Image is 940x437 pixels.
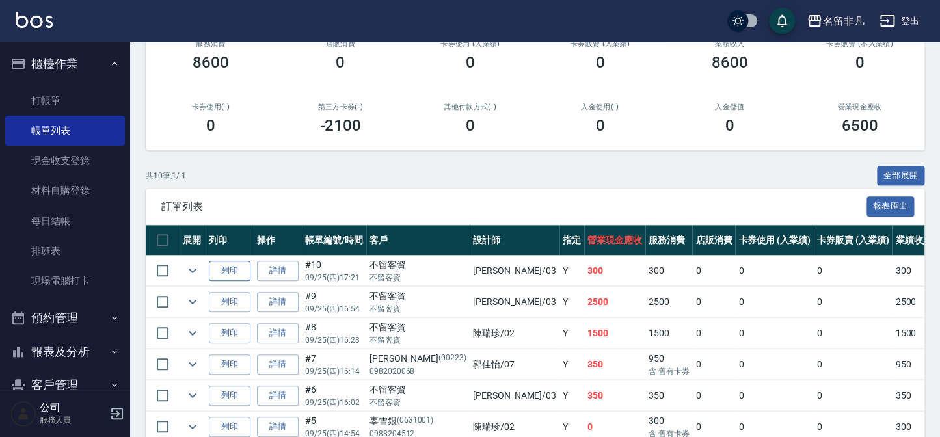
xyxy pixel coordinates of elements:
[584,318,645,349] td: 1500
[735,225,814,256] th: 卡券使用 (入業績)
[470,318,559,349] td: 陳瑞珍 /02
[206,225,254,256] th: 列印
[811,103,909,111] h2: 營業現金應收
[559,225,584,256] th: 指定
[692,287,735,317] td: 0
[814,287,893,317] td: 0
[645,225,693,256] th: 服務消費
[692,318,735,349] td: 0
[209,386,250,406] button: 列印
[892,287,935,317] td: 2500
[40,401,106,414] h5: 公司
[209,323,250,343] button: 列印
[10,401,36,427] img: Person
[183,261,202,280] button: expand row
[305,334,363,346] p: 09/25 (四) 16:23
[421,103,520,111] h2: 其他付款方式(-)
[822,13,864,29] div: 名留非凡
[769,8,795,34] button: save
[5,146,125,176] a: 現金收支登錄
[161,103,260,111] h2: 卡券使用(-)
[257,417,299,437] a: 詳情
[257,292,299,312] a: 詳情
[5,206,125,236] a: 每日結帳
[692,256,735,286] td: 0
[369,334,466,346] p: 不留客資
[369,414,466,428] div: 辜雪銀
[183,417,202,436] button: expand row
[892,256,935,286] td: 300
[680,40,779,48] h2: 業績收入
[302,349,366,380] td: #7
[5,236,125,266] a: 排班表
[645,256,693,286] td: 300
[183,292,202,311] button: expand row
[5,176,125,205] a: 材料自購登錄
[892,380,935,411] td: 350
[302,225,366,256] th: 帳單編號/時間
[291,103,390,111] h2: 第三方卡券(-)
[645,287,693,317] td: 2500
[254,225,302,256] th: 操作
[735,349,814,380] td: 0
[209,261,250,281] button: 列印
[209,354,250,375] button: 列印
[470,225,559,256] th: 設計師
[5,47,125,81] button: 櫃檯作業
[470,256,559,286] td: [PERSON_NAME] /03
[302,318,366,349] td: #8
[470,380,559,411] td: [PERSON_NAME] /03
[302,287,366,317] td: #9
[735,256,814,286] td: 0
[645,318,693,349] td: 1500
[692,225,735,256] th: 店販消費
[814,256,893,286] td: 0
[735,380,814,411] td: 0
[5,301,125,335] button: 預約管理
[584,256,645,286] td: 300
[551,40,650,48] h2: 卡券販賣 (入業績)
[466,116,475,135] h3: 0
[180,225,206,256] th: 展開
[595,53,604,72] h3: 0
[559,256,584,286] td: Y
[559,318,584,349] td: Y
[5,116,125,146] a: 帳單列表
[5,368,125,402] button: 客戶管理
[421,40,520,48] h2: 卡券使用 (入業績)
[5,335,125,369] button: 報表及分析
[801,8,869,34] button: 名留非凡
[680,103,779,111] h2: 入金儲值
[470,349,559,380] td: 郭佳怡 /07
[336,53,345,72] h3: 0
[183,386,202,405] button: expand row
[595,116,604,135] h3: 0
[183,323,202,343] button: expand row
[584,349,645,380] td: 350
[209,417,250,437] button: 列印
[305,303,363,315] p: 09/25 (四) 16:54
[470,287,559,317] td: [PERSON_NAME] /03
[466,53,475,72] h3: 0
[183,354,202,374] button: expand row
[814,225,893,256] th: 卡券販賣 (入業績)
[841,116,878,135] h3: 6500
[193,53,229,72] h3: 8600
[892,349,935,380] td: 950
[302,380,366,411] td: #6
[855,53,864,72] h3: 0
[649,365,690,377] p: 含 舊有卡券
[5,266,125,296] a: 現場電腦打卡
[257,354,299,375] a: 詳情
[257,261,299,281] a: 詳情
[892,225,935,256] th: 業績收入
[369,383,466,397] div: 不留客資
[814,318,893,349] td: 0
[866,196,915,217] button: 報表匯出
[559,349,584,380] td: Y
[369,272,466,284] p: 不留客資
[305,397,363,408] p: 09/25 (四) 16:02
[725,116,734,135] h3: 0
[814,349,893,380] td: 0
[319,116,361,135] h3: -2100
